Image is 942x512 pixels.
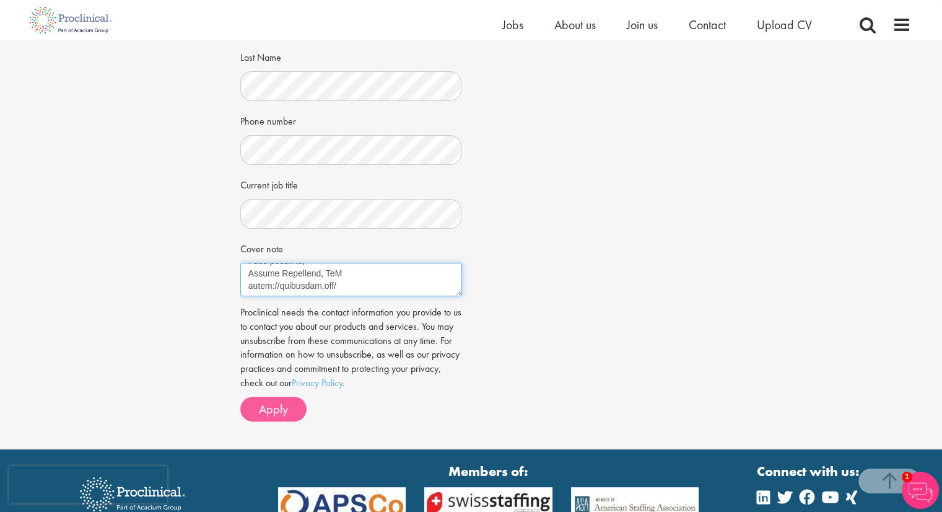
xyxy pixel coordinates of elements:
a: Join us [627,17,658,33]
a: Contact [689,17,726,33]
p: Proclinical needs the contact information you provide to us to contact you about our products and... [240,306,462,391]
iframe: reCAPTCHA [9,466,167,503]
a: About us [554,17,596,33]
a: Jobs [502,17,523,33]
img: Chatbot [902,472,939,509]
label: Last Name [240,46,281,65]
strong: Members of: [278,462,699,481]
a: Upload CV [757,17,812,33]
strong: Connect with us: [757,462,862,481]
label: Current job title [240,174,298,193]
button: Apply [240,397,307,422]
a: Privacy Policy [292,376,342,389]
span: 1 [902,472,912,482]
label: Phone number [240,110,296,129]
label: Cover note [240,238,283,257]
span: Apply [259,401,288,417]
